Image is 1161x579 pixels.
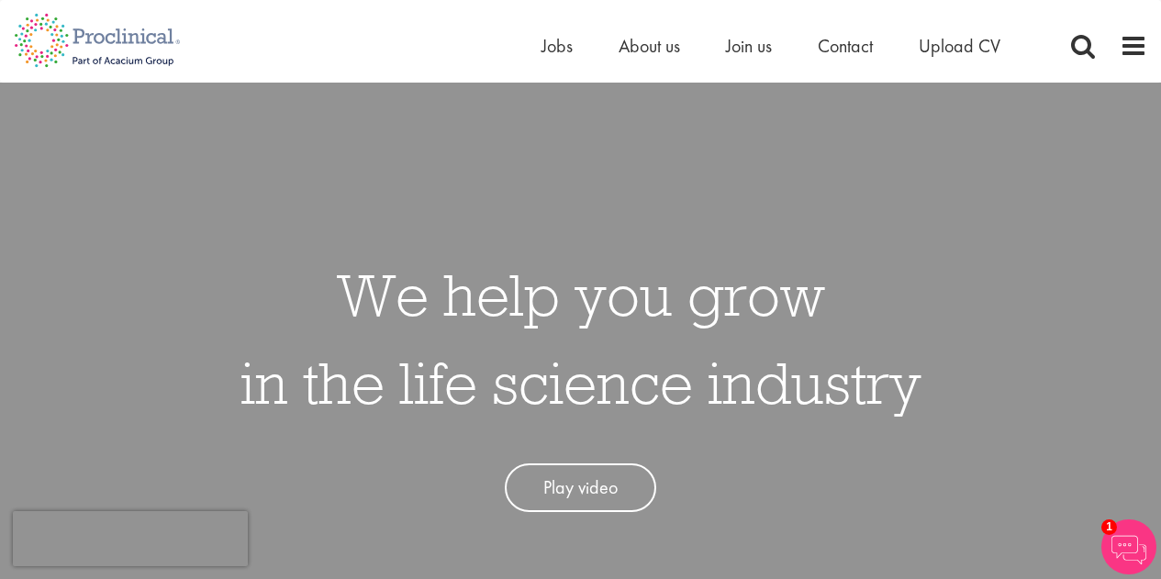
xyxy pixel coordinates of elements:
a: Contact [818,34,873,58]
h1: We help you grow in the life science industry [240,251,921,427]
a: Join us [726,34,772,58]
span: 1 [1101,519,1117,535]
a: Play video [505,463,656,512]
a: Upload CV [919,34,1000,58]
a: About us [619,34,680,58]
img: Chatbot [1101,519,1156,574]
a: Jobs [541,34,573,58]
